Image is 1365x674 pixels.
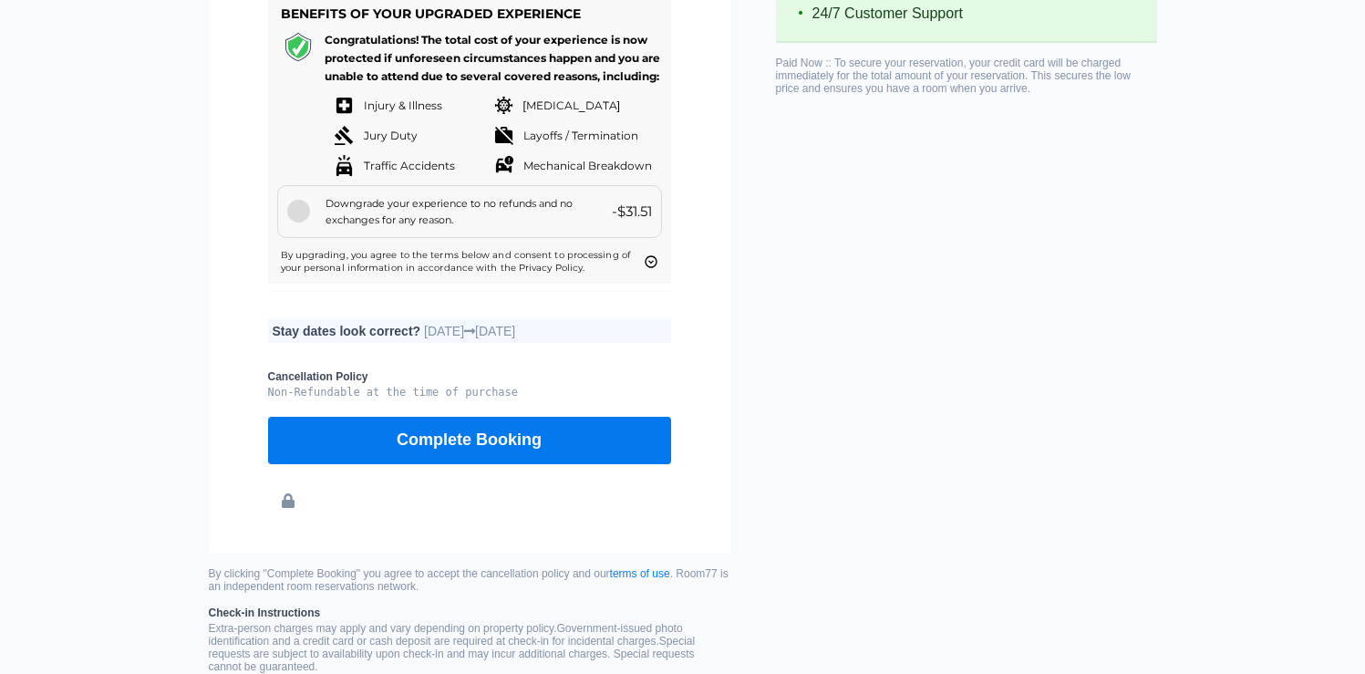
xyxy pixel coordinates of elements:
[268,370,671,383] b: Cancellation Policy
[268,417,671,464] button: Complete Booking
[268,386,671,399] pre: Non-Refundable at the time of purchase
[424,324,515,338] span: [DATE] [DATE]
[794,5,1139,23] li: 24/7 Customer Support
[273,324,421,338] b: Stay dates look correct?
[209,622,730,673] p: Extra-person charges may apply and vary depending on property policy. Government-issued photo ide...
[209,567,730,593] small: By clicking "Complete Booking" you agree to accept the cancellation policy and our . Room77 is an...
[776,57,1131,95] span: Paid Now :: To secure your reservation, your credit card will be charged immediately for the tota...
[209,607,730,619] b: Check-in Instructions
[610,567,670,580] a: terms of use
